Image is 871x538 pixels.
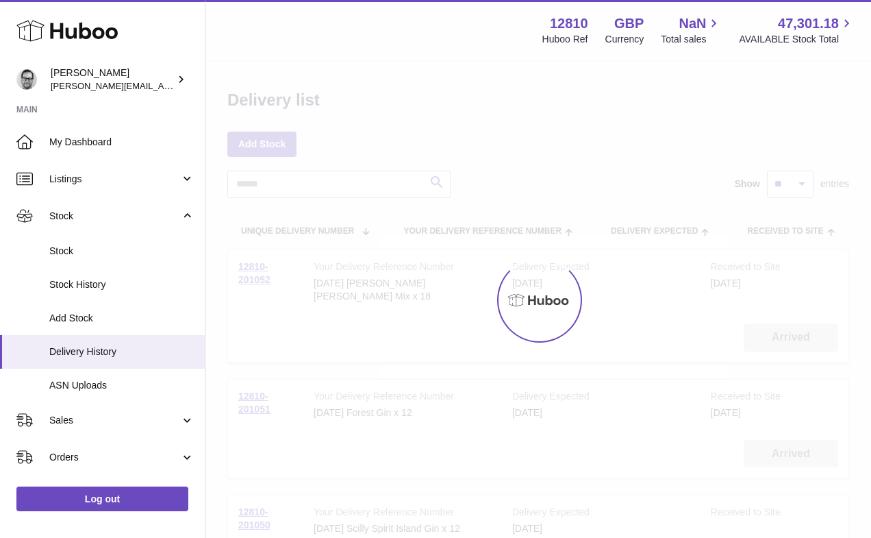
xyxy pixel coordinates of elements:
[49,245,194,258] span: Stock
[49,312,194,325] span: Add Stock
[614,14,644,33] strong: GBP
[49,379,194,392] span: ASN Uploads
[49,345,194,358] span: Delivery History
[679,14,706,33] span: NaN
[605,33,644,46] div: Currency
[49,278,194,291] span: Stock History
[49,210,180,223] span: Stock
[49,451,180,464] span: Orders
[542,33,588,46] div: Huboo Ref
[778,14,839,33] span: 47,301.18
[739,14,855,46] a: 47,301.18 AVAILABLE Stock Total
[661,33,722,46] span: Total sales
[661,14,722,46] a: NaN Total sales
[51,66,174,93] div: [PERSON_NAME]
[739,33,855,46] span: AVAILABLE Stock Total
[51,80,275,91] span: [PERSON_NAME][EMAIL_ADDRESS][DOMAIN_NAME]
[550,14,588,33] strong: 12810
[16,69,37,90] img: alex@digidistiller.com
[16,487,188,511] a: Log out
[49,414,180,427] span: Sales
[49,173,180,186] span: Listings
[49,136,194,149] span: My Dashboard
